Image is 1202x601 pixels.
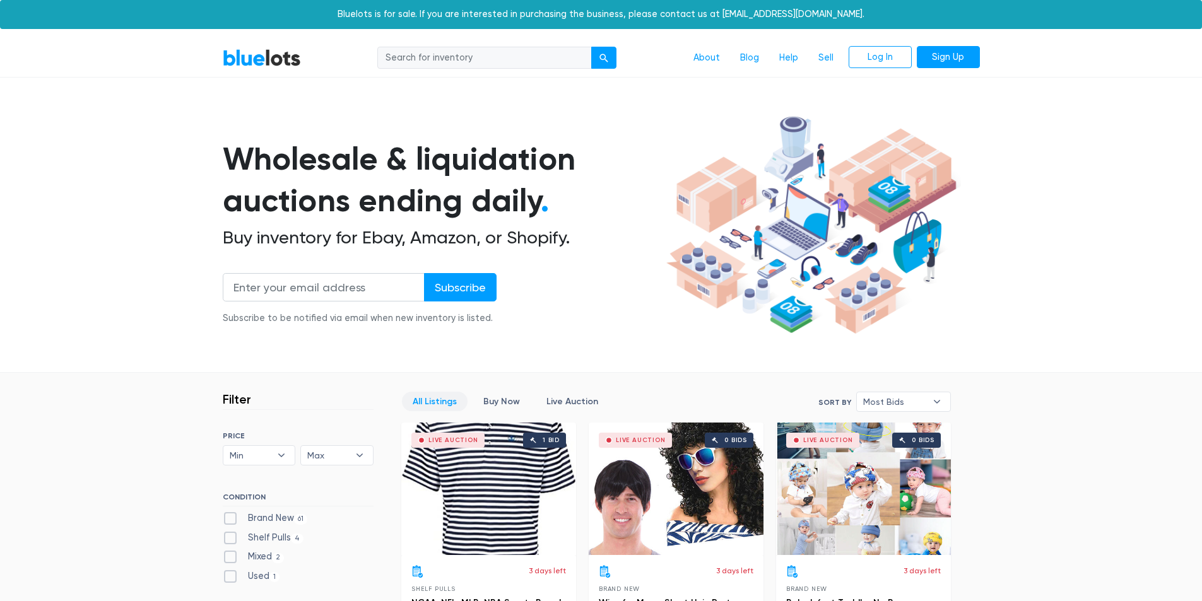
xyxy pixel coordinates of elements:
[411,585,456,592] span: Shelf Pulls
[589,423,763,555] a: Live Auction 0 bids
[268,446,295,465] b: ▾
[924,392,950,411] b: ▾
[377,47,592,69] input: Search for inventory
[428,437,478,443] div: Live Auction
[849,46,912,69] a: Log In
[424,273,497,301] input: Subscribe
[269,572,280,582] span: 1
[917,46,980,69] a: Sign Up
[223,431,374,440] h6: PRICE
[223,227,662,248] h2: Buy inventory for Ebay, Amazon, or Shopify.
[223,273,425,301] input: Enter your email address
[223,569,280,583] label: Used
[863,392,926,411] span: Most Bids
[541,182,549,219] span: .
[223,49,301,67] a: BlueLots
[912,437,934,443] div: 0 bids
[716,565,753,576] p: 3 days left
[294,514,308,524] span: 61
[230,446,271,465] span: Min
[223,511,308,525] label: Brand New
[769,46,808,70] a: Help
[223,550,285,564] label: Mixed
[223,312,497,325] div: Subscribe to be notified via email when new inventory is listed.
[223,531,304,545] label: Shelf Pulls
[529,565,566,576] p: 3 days left
[786,585,827,592] span: Brand New
[272,553,285,563] span: 2
[662,110,961,340] img: hero-ee84e7d0318cb26816c560f6b4441b76977f77a177738b4e94f68c95b2b83dbb.png
[223,493,374,506] h6: CONDITION
[724,437,747,443] div: 0 bids
[223,138,662,222] h1: Wholesale & liquidation auctions ending daily
[543,437,560,443] div: 1 bid
[291,534,304,544] span: 4
[776,423,951,555] a: Live Auction 0 bids
[307,446,349,465] span: Max
[616,437,666,443] div: Live Auction
[401,423,576,555] a: Live Auction 1 bid
[223,392,251,407] h3: Filter
[818,397,851,408] label: Sort By
[473,392,531,411] a: Buy Now
[402,392,468,411] a: All Listings
[803,437,853,443] div: Live Auction
[730,46,769,70] a: Blog
[536,392,609,411] a: Live Auction
[904,565,941,576] p: 3 days left
[599,585,640,592] span: Brand New
[808,46,844,70] a: Sell
[346,446,373,465] b: ▾
[683,46,730,70] a: About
